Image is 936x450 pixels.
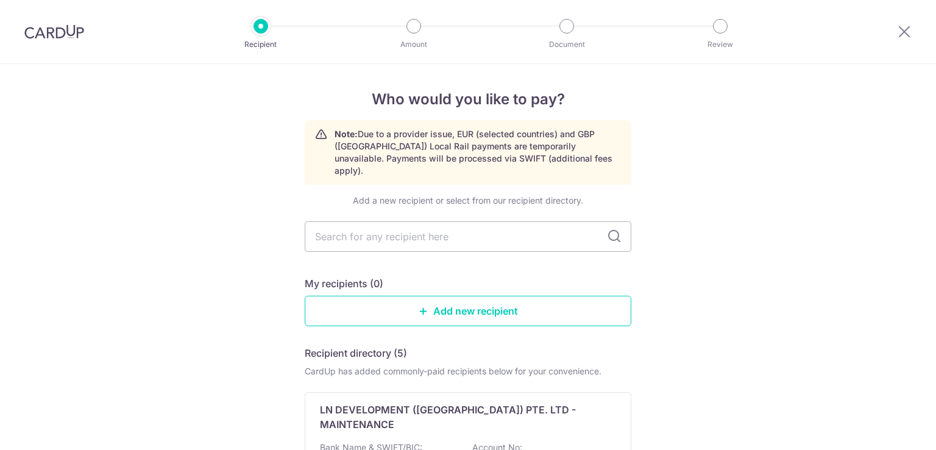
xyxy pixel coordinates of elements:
[675,38,765,51] p: Review
[305,88,631,110] h4: Who would you like to pay?
[858,413,924,444] iframe: Opens a widget where you can find more information
[305,365,631,377] div: CardUp has added commonly-paid recipients below for your convenience.
[305,276,383,291] h5: My recipients (0)
[335,129,358,139] strong: Note:
[320,402,601,432] p: LN DEVELOPMENT ([GEOGRAPHIC_DATA]) PTE. LTD - MAINTENANCE
[335,128,621,177] p: Due to a provider issue, EUR (selected countries) and GBP ([GEOGRAPHIC_DATA]) Local Rail payments...
[216,38,306,51] p: Recipient
[305,195,631,207] div: Add a new recipient or select from our recipient directory.
[369,38,459,51] p: Amount
[305,296,631,326] a: Add new recipient
[24,24,84,39] img: CardUp
[522,38,612,51] p: Document
[305,221,631,252] input: Search for any recipient here
[305,346,407,360] h5: Recipient directory (5)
